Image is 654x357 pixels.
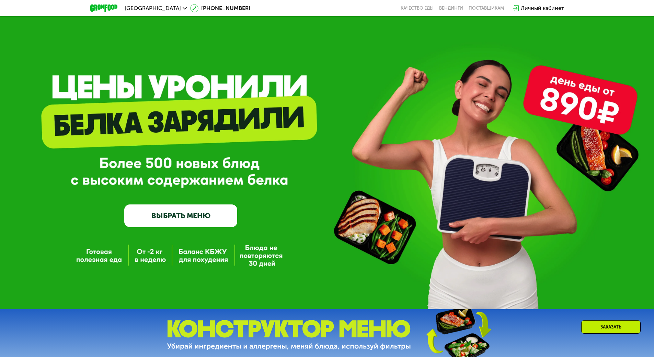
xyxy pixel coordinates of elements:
[401,5,434,11] a: Качество еды
[190,4,250,12] a: [PHONE_NUMBER]
[469,5,504,11] div: поставщикам
[439,5,463,11] a: Вендинги
[125,5,181,11] span: [GEOGRAPHIC_DATA]
[581,320,641,334] div: Заказать
[124,204,237,227] a: ВЫБРАТЬ МЕНЮ
[521,4,564,12] div: Личный кабинет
